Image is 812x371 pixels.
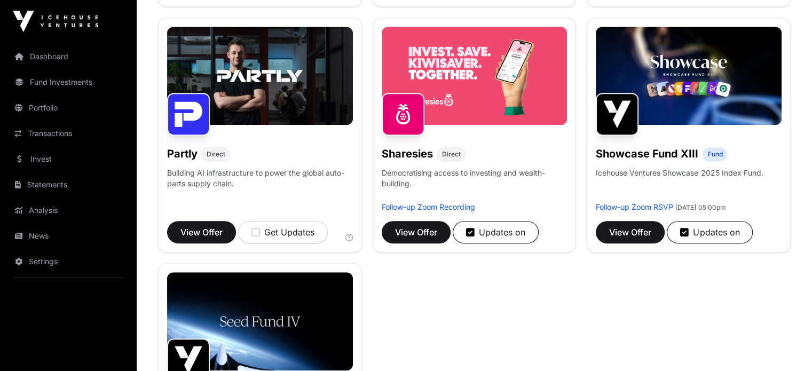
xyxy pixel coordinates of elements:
a: News [9,224,128,248]
span: View Offer [180,226,223,239]
iframe: Chat Widget [759,320,812,371]
a: Statements [9,173,128,196]
a: Invest [9,147,128,171]
img: Icehouse Ventures Logo [13,11,98,32]
p: Icehouse Ventures Showcase 2025 Index Fund. [596,168,763,178]
a: Dashboard [9,45,128,68]
img: Showcase-Fund-Banner-1.jpg [596,27,782,125]
a: Follow-up Zoom Recording [382,202,475,211]
div: Updates on [466,226,525,239]
img: Sharesies [382,93,424,136]
div: Get Updates [251,226,314,239]
img: Sharesies-Banner.jpg [382,27,567,125]
p: Building AI infrastructure to power the global auto-parts supply chain. [167,168,353,202]
span: View Offer [395,226,437,239]
span: Fund [707,150,722,159]
img: Showcase Fund XIII [596,93,638,136]
h1: Partly [167,146,198,161]
h1: Showcase Fund XIII [596,146,698,161]
span: Direct [442,150,461,159]
img: Partly [167,93,210,136]
a: Follow-up Zoom RSVP [596,202,673,211]
button: Get Updates [238,221,328,243]
span: [DATE] 05:00pm [675,203,726,211]
button: View Offer [382,221,451,243]
a: Portfolio [9,96,128,120]
span: View Offer [609,226,651,239]
button: View Offer [596,221,665,243]
a: Analysis [9,199,128,222]
button: View Offer [167,221,236,243]
img: Seed-Fund-4_Banner.jpg [167,272,353,370]
a: Settings [9,250,128,273]
button: Updates on [667,221,753,243]
p: Democratising access to investing and wealth-building. [382,168,567,202]
img: Partly-Banner.jpg [167,27,353,125]
a: Transactions [9,122,128,145]
h1: Sharesies [382,146,433,161]
a: Fund Investments [9,70,128,94]
button: Updates on [453,221,539,243]
div: Updates on [680,226,739,239]
span: Direct [207,150,225,159]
